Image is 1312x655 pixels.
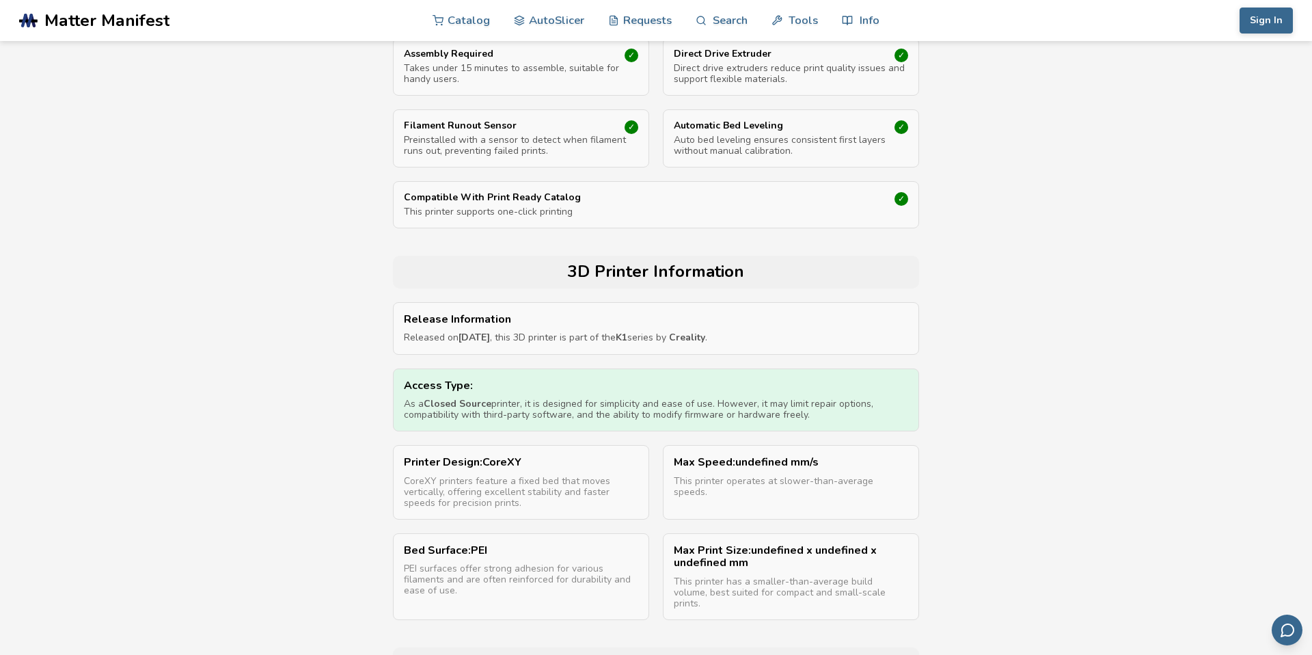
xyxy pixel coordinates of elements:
p: This printer has a smaller-than-average build volume, best suited for compact and small-scale pri... [674,576,908,609]
p: This printer operates at slower-than-average speeds. [674,476,908,498]
p: Max Speed : undefined mm/s [674,456,908,468]
p: As a printer, it is designed for simplicity and ease of use. However, it may limit repair options... [404,399,908,420]
a: Compatible With Print Ready CatalogThis printer supports one-click printing✓ [404,192,908,217]
div: ✓ [894,49,908,62]
div: ✓ [894,120,908,134]
p: Release Information [404,313,908,325]
p: Takes under 15 minutes to assemble, suitable for handy users. [404,63,638,85]
p: Direct Drive Extruder [674,49,873,59]
strong: [DATE] [459,331,490,344]
p: Max Print Size : undefined x undefined x undefined mm [674,544,908,570]
button: Send feedback via email [1272,615,1302,645]
p: This printer supports one-click printing [404,206,908,217]
p: PEI surfaces offer strong adhesion for various filaments and are often reinforced for durability ... [404,563,638,596]
div: ✓ [625,120,638,134]
h2: 3D Printer Information [400,263,912,282]
span: Matter Manifest [44,11,169,30]
p: Direct drive extruders reduce print quality issues and support flexible materials. [674,63,908,85]
strong: Creality [669,331,705,344]
p: Bed Surface : PEI [404,544,638,557]
p: Compatible With Print Ready Catalog [404,192,832,203]
p: Released on , this 3D printer is part of the series by . [404,332,908,343]
p: Assembly Required [404,49,603,59]
p: Auto bed leveling ensures consistent first layers without manual calibration. [674,135,908,157]
p: Printer Design : CoreXY [404,456,638,468]
p: CoreXY printers feature a fixed bed that moves vertically, offering excellent stability and faste... [404,476,638,509]
p: Automatic Bed Leveling [674,120,873,131]
strong: Closed Source [424,397,491,410]
div: ✓ [894,192,908,206]
p: Filament Runout Sensor [404,120,603,131]
div: ✓ [625,49,638,62]
p: Access Type: [404,379,908,392]
p: Preinstalled with a sensor to detect when filament runs out, preventing failed prints. [404,135,638,157]
button: Sign In [1240,8,1293,34]
strong: K1 [616,331,627,344]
